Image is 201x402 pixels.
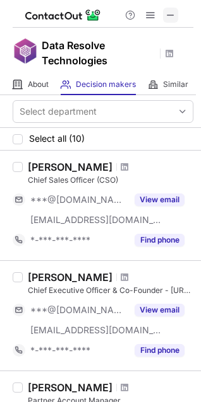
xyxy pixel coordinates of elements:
[30,214,162,226] span: [EMAIL_ADDRESS][DOMAIN_NAME]
[29,134,85,144] span: Select all (10)
[28,285,193,296] div: Chief Executive Officer & Co-Founder - [URL] & DataResolve
[30,324,162,336] span: [EMAIL_ADDRESS][DOMAIN_NAME]
[76,79,136,89] span: Decision makers
[135,234,185,246] button: Reveal Button
[28,175,193,186] div: Chief Sales Officer (CSO)
[13,38,38,64] img: 22a5d39cc1ac50672ca9dc5a25e631f1
[135,344,185,357] button: Reveal Button
[135,304,185,316] button: Reveal Button
[42,38,155,68] h1: Data Resolve Technologies
[163,79,188,89] span: Similar
[30,194,127,205] span: ***@[DOMAIN_NAME]
[20,105,97,118] div: Select department
[135,193,185,206] button: Reveal Button
[25,8,101,23] img: ContactOut v5.3.10
[28,381,113,394] div: [PERSON_NAME]
[30,304,127,316] span: ***@[DOMAIN_NAME]
[28,79,49,89] span: About
[28,161,113,173] div: [PERSON_NAME]
[28,271,113,284] div: [PERSON_NAME]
